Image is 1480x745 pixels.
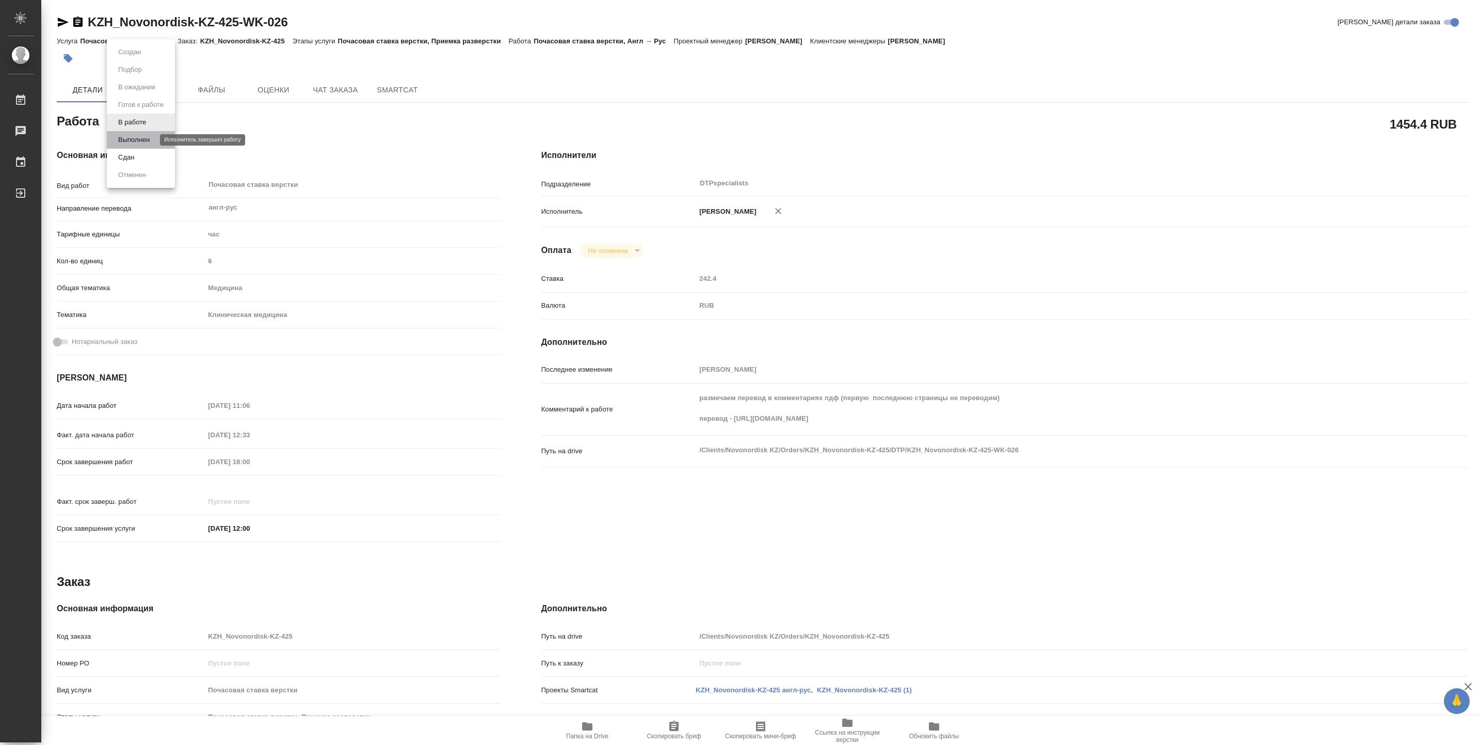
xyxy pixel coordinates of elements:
button: Готов к работе [115,99,167,110]
button: Выполнен [115,134,153,146]
button: Подбор [115,64,145,75]
button: В работе [115,117,149,128]
button: Отменен [115,169,149,181]
button: Создан [115,46,144,58]
button: В ожидании [115,82,158,93]
button: Сдан [115,152,137,163]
